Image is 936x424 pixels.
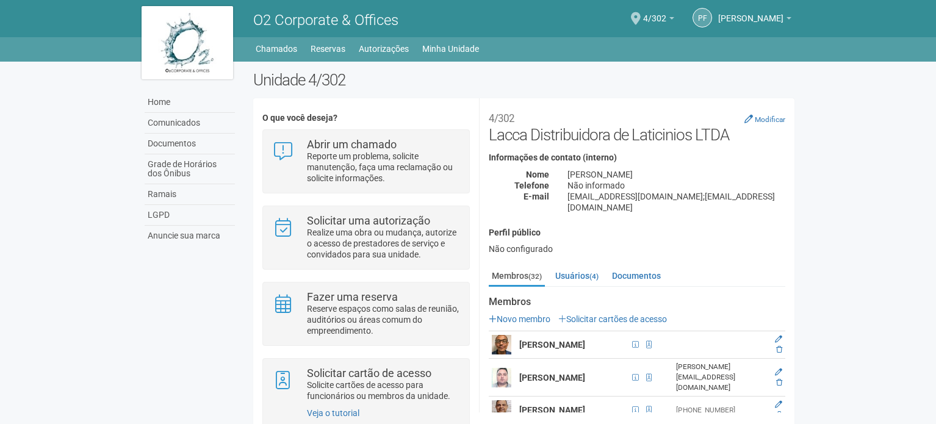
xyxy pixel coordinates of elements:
[262,113,469,123] h4: O que você deseja?
[307,290,398,303] strong: Fazer uma reserva
[307,151,460,184] p: Reporte um problema, solicite manutenção, faça uma reclamação ou solicite informações.
[253,71,794,89] h2: Unidade 4/302
[558,180,794,191] div: Não informado
[519,373,585,383] strong: [PERSON_NAME]
[489,112,514,124] small: 4/302
[776,411,782,419] a: Excluir membro
[142,6,233,79] img: logo.jpg
[307,408,359,418] a: Veja o tutorial
[489,296,785,307] strong: Membros
[693,8,712,27] a: PF
[145,205,235,226] a: LGPD
[775,368,782,376] a: Editar membro
[489,153,785,162] h4: Informações de contato (interno)
[145,226,235,246] a: Anuncie sua marca
[489,314,550,324] a: Novo membro
[519,340,585,350] strong: [PERSON_NAME]
[307,214,430,227] strong: Solicitar uma autorização
[422,40,479,57] a: Minha Unidade
[272,215,459,260] a: Solicitar uma autorização Realize uma obra ou mudança, autorize o acesso de prestadores de serviç...
[519,405,585,415] strong: [PERSON_NAME]
[145,92,235,113] a: Home
[609,267,664,285] a: Documentos
[643,2,666,23] span: 4/302
[272,292,459,336] a: Fazer uma reserva Reserve espaços como salas de reunião, auditórios ou áreas comum do empreendime...
[718,15,791,25] a: [PERSON_NAME]
[718,2,783,23] span: PRISCILLA FREITAS
[307,138,397,151] strong: Abrir um chamado
[145,154,235,184] a: Grade de Horários dos Ônibus
[145,134,235,154] a: Documentos
[744,114,785,124] a: Modificar
[492,335,511,354] img: user.png
[311,40,345,57] a: Reservas
[776,345,782,354] a: Excluir membro
[775,335,782,343] a: Editar membro
[307,303,460,336] p: Reserve espaços como salas de reunião, auditórios ou áreas comum do empreendimento.
[307,227,460,260] p: Realize uma obra ou mudança, autorize o acesso de prestadores de serviço e convidados para sua un...
[514,181,549,190] strong: Telefone
[145,113,235,134] a: Comunicados
[492,400,511,420] img: user.png
[528,272,542,281] small: (32)
[776,378,782,387] a: Excluir membro
[489,107,785,144] h2: Lacca Distribuidora de Laticinios LTDA
[489,267,545,287] a: Membros(32)
[307,367,431,379] strong: Solicitar cartão de acesso
[526,170,549,179] strong: Nome
[558,191,794,213] div: [EMAIL_ADDRESS][DOMAIN_NAME];[EMAIL_ADDRESS][DOMAIN_NAME]
[524,192,549,201] strong: E-mail
[256,40,297,57] a: Chamados
[489,243,785,254] div: Não configurado
[775,400,782,409] a: Editar membro
[489,228,785,237] h4: Perfil público
[676,362,768,393] div: [PERSON_NAME][EMAIL_ADDRESS][DOMAIN_NAME]
[558,314,667,324] a: Solicitar cartões de acesso
[307,379,460,401] p: Solicite cartões de acesso para funcionários ou membros da unidade.
[552,267,602,285] a: Usuários(4)
[253,12,398,29] span: O2 Corporate & Offices
[558,169,794,180] div: [PERSON_NAME]
[676,405,768,415] div: [PHONE_NUMBER]
[755,115,785,124] small: Modificar
[589,272,599,281] small: (4)
[272,368,459,401] a: Solicitar cartão de acesso Solicite cartões de acesso para funcionários ou membros da unidade.
[145,184,235,205] a: Ramais
[272,139,459,184] a: Abrir um chamado Reporte um problema, solicite manutenção, faça uma reclamação ou solicite inform...
[359,40,409,57] a: Autorizações
[643,15,674,25] a: 4/302
[492,368,511,387] img: user.png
